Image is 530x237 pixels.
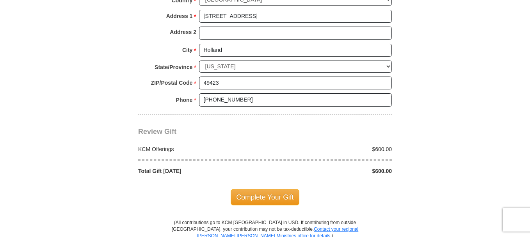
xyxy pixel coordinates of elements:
[166,11,193,21] strong: Address 1
[182,45,192,55] strong: City
[134,167,265,175] div: Total Gift [DATE]
[265,145,396,153] div: $600.00
[155,62,192,73] strong: State/Province
[265,167,396,175] div: $600.00
[138,128,176,135] span: Review Gift
[176,94,193,105] strong: Phone
[231,189,300,205] span: Complete Your Gift
[151,77,193,88] strong: ZIP/Postal Code
[134,145,265,153] div: KCM Offerings
[170,27,196,37] strong: Address 2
